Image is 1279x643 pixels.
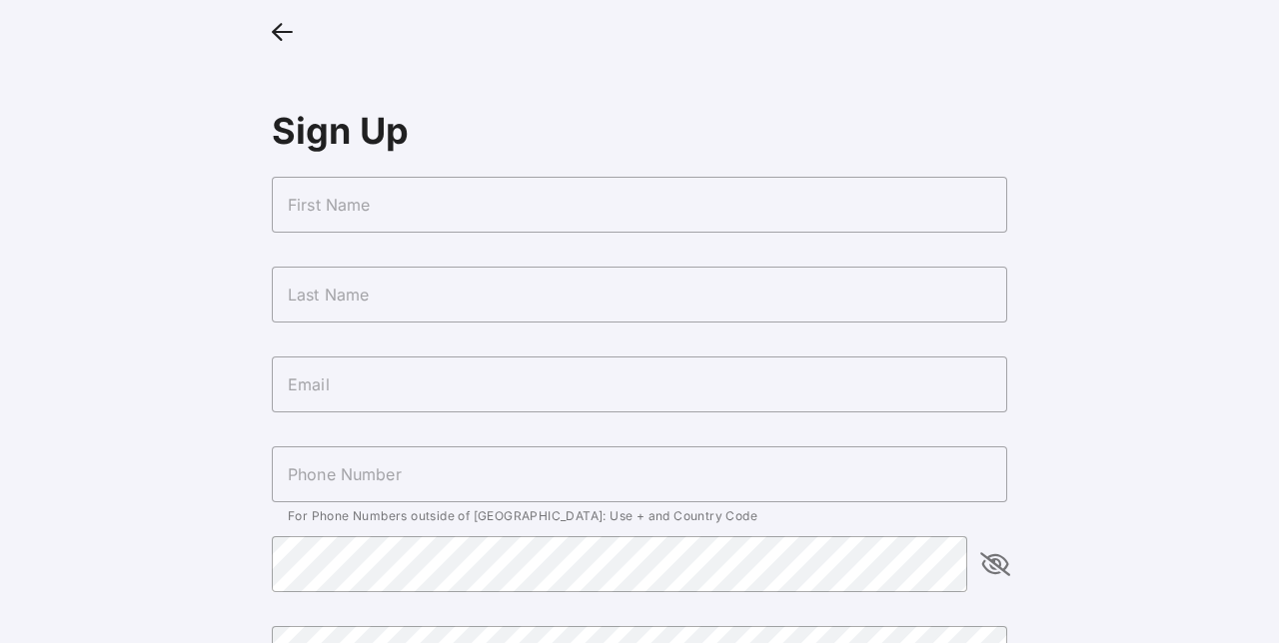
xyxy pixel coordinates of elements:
input: Last Name [272,267,1007,322]
div: Sign Up [272,109,1007,153]
i: appended action [983,552,1007,576]
span: For Phone Numbers outside of [GEOGRAPHIC_DATA]: Use + and Country Code [288,508,757,523]
input: Email [272,356,1007,412]
input: Phone Number [272,446,1007,502]
input: First Name [272,177,1007,233]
